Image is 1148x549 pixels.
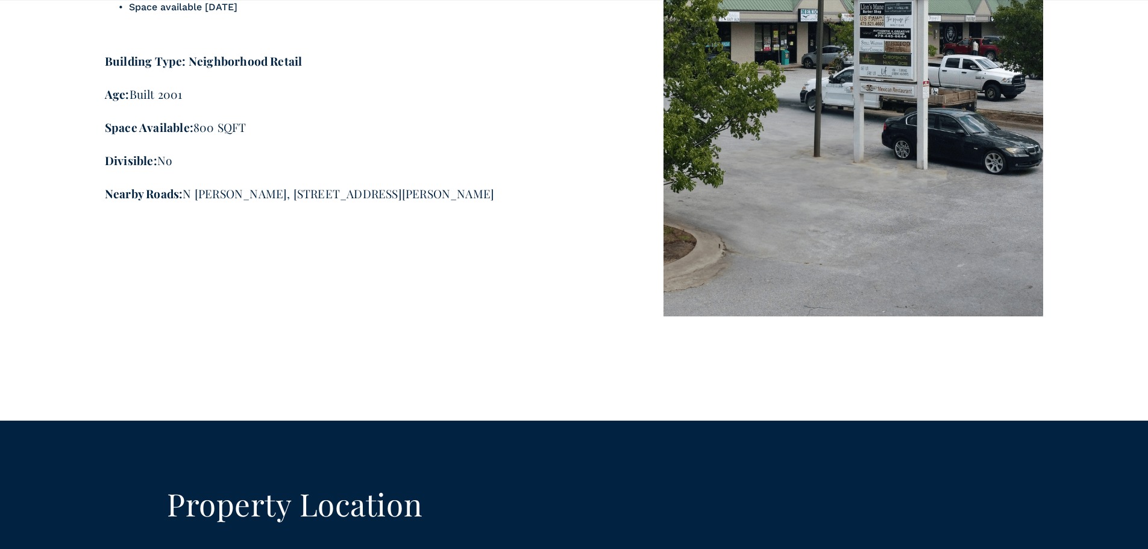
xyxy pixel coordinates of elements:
strong: Age: [105,86,130,102]
h4: N [PERSON_NAME], [STREET_ADDRESS][PERSON_NAME] [105,187,571,201]
h4: 800 SQFT [105,121,571,134]
strong: Nearby Roads: [105,186,183,201]
h4: Built 2001 [105,87,571,101]
strong: Divisible: [105,152,157,168]
strong: Building Type: Neighborhood Retail [105,53,303,69]
strong: Space Available: [105,119,193,135]
h2: Property Location [105,487,485,521]
h4: No [105,154,571,168]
